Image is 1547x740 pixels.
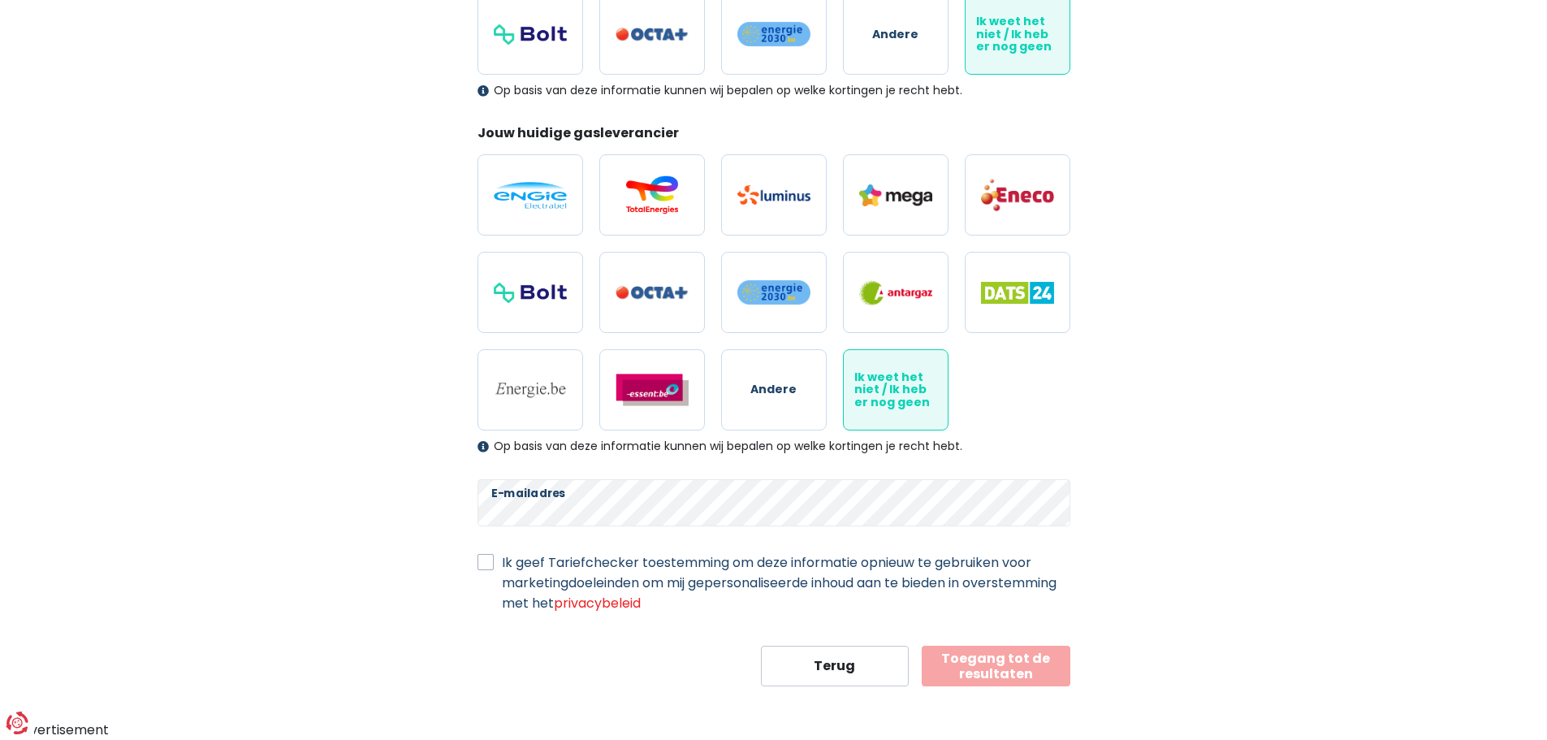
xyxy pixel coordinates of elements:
[737,279,810,305] img: Energie2030
[477,84,1070,97] div: Op basis van deze informatie kunnen wij bepalen op welke kortingen je recht hebt.
[761,646,910,686] button: Terug
[616,28,689,41] img: Octa+
[494,24,567,45] img: Bolt
[859,280,932,305] img: Antargaz
[477,439,1070,453] div: Op basis van deze informatie kunnen wij bepalen op welke kortingen je recht hebt.
[750,383,797,396] span: Andere
[616,286,689,300] img: Octa+
[737,21,810,47] img: Energie2030
[859,184,932,206] img: Mega
[554,594,641,612] a: privacybeleid
[494,182,567,209] img: Engie / Electrabel
[477,123,1070,149] legend: Jouw huidige gasleverancier
[872,28,918,41] span: Andere
[494,381,567,399] img: Energie.be
[494,283,567,303] img: Bolt
[616,175,689,214] img: Total Energies / Lampiris
[616,374,689,406] img: Essent
[922,646,1070,686] button: Toegang tot de resultaten
[976,15,1059,53] span: Ik weet het niet / Ik heb er nog geen
[981,178,1054,212] img: Eneco
[502,552,1070,613] label: Ik geef Tariefchecker toestemming om deze informatie opnieuw te gebruiken voor marketingdoeleinde...
[981,282,1054,304] img: Dats 24
[854,371,937,409] span: Ik weet het niet / Ik heb er nog geen
[737,185,810,205] img: Luminus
